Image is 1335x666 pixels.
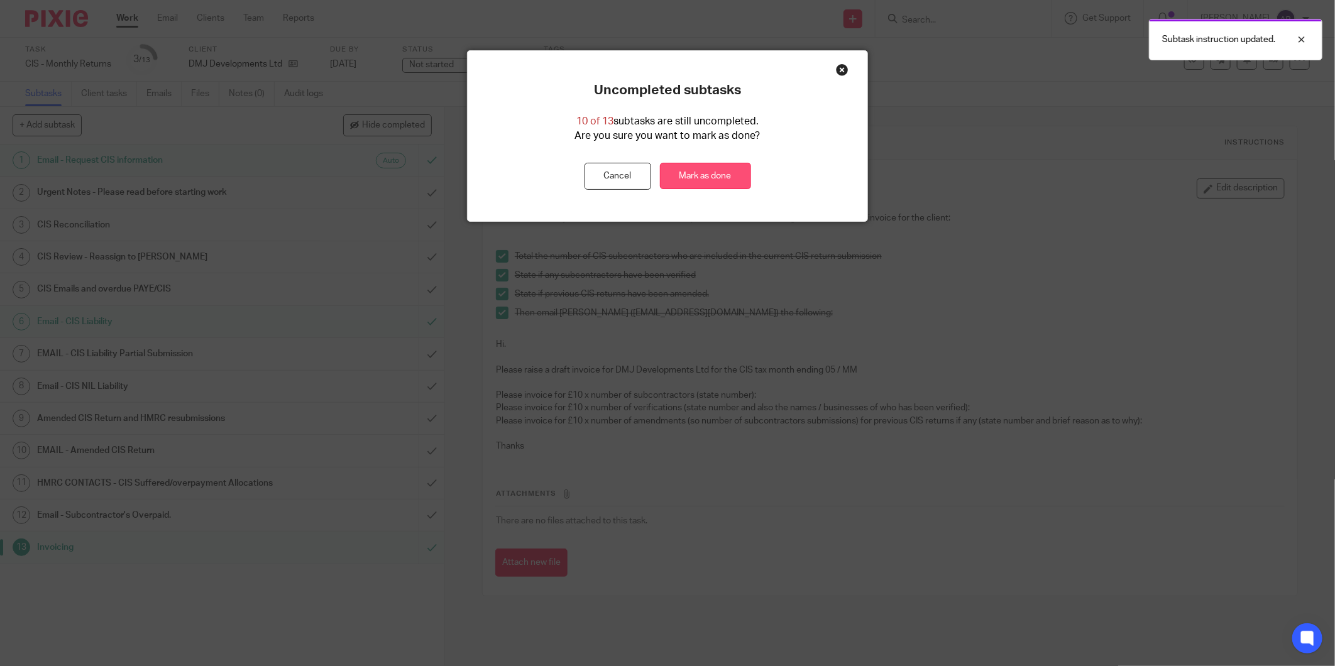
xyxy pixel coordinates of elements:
a: Mark as done [660,163,751,190]
p: subtasks are still uncompleted. [576,114,759,129]
p: Subtask instruction updated. [1162,33,1275,46]
p: Are you sure you want to mark as done? [575,129,761,143]
div: Close this dialog window [836,63,849,76]
span: 10 of 13 [576,116,613,126]
p: Uncompleted subtasks [594,82,741,99]
button: Cancel [585,163,651,190]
